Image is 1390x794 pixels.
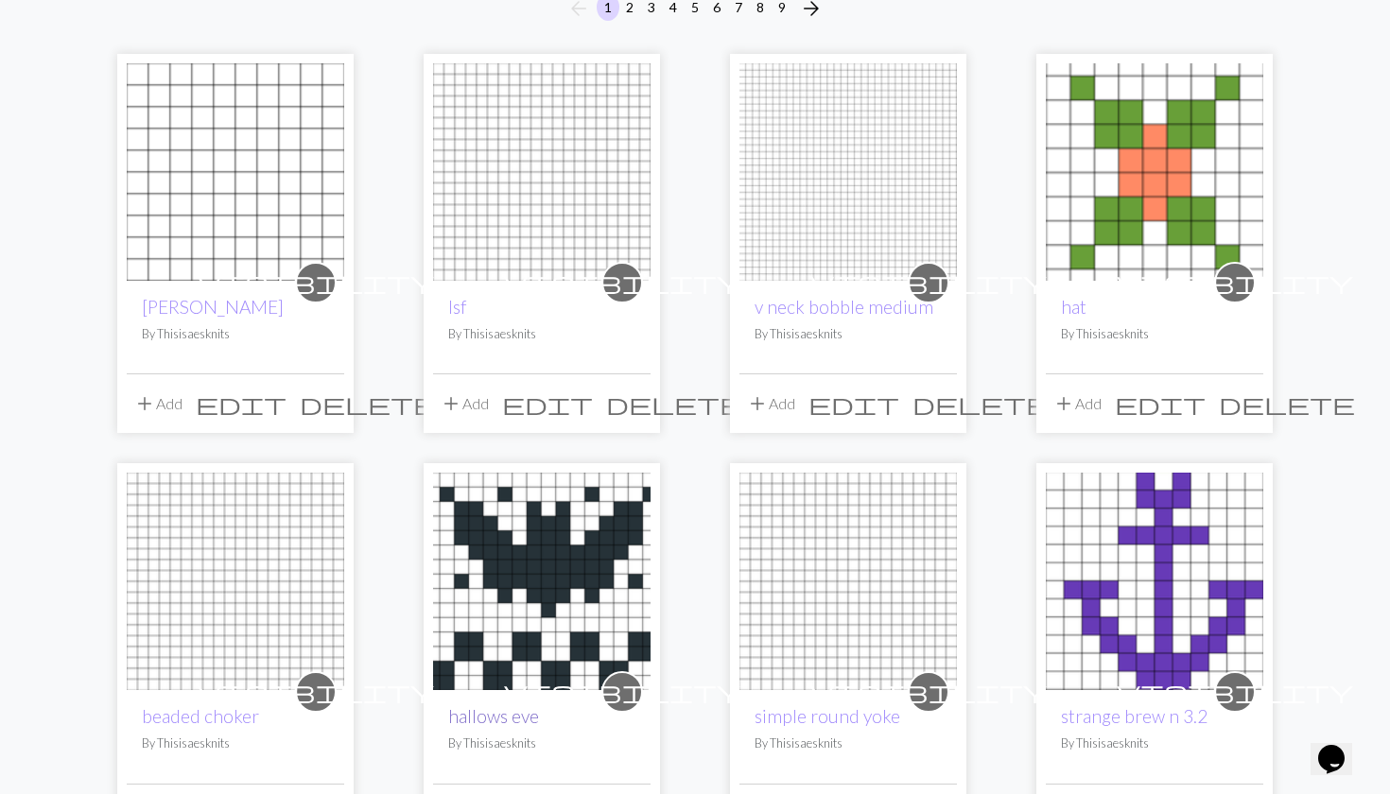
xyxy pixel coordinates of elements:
i: private [504,264,740,302]
span: delete [912,390,1049,417]
span: delete [606,390,742,417]
p: By Thisisaesknits [142,734,329,752]
a: lsf [433,161,651,179]
i: Edit [502,392,593,415]
button: Add [739,386,802,422]
p: By Thisisaesknits [142,325,329,343]
a: hat [1061,296,1086,318]
span: visibility [198,268,434,297]
button: Edit [495,386,599,422]
span: delete [1219,390,1355,417]
span: visibility [198,677,434,706]
span: visibility [810,268,1047,297]
p: By Thisisaesknits [448,734,635,752]
a: [PERSON_NAME] [142,296,284,318]
i: Edit [808,392,899,415]
span: edit [196,390,287,417]
a: v neck bobble medium [739,161,957,179]
span: visibility [1117,268,1353,297]
span: edit [1115,390,1206,417]
img: strange brew n 3.2 [1046,473,1263,690]
img: beaded choker [127,473,344,690]
button: Add [127,386,189,422]
a: v neck bobble medium [755,296,933,318]
p: By Thisisaesknits [1061,734,1248,752]
span: visibility [504,268,740,297]
a: lsf [448,296,466,318]
a: beaded choker [142,705,259,727]
img: v neck bobble medium [739,63,957,281]
button: Add [1046,386,1108,422]
a: beaded choker [127,570,344,588]
span: visibility [1117,677,1353,706]
span: edit [502,390,593,417]
i: Edit [196,392,287,415]
a: simple round yoke [739,570,957,588]
i: private [810,264,1047,302]
button: Edit [802,386,906,422]
img: hallows eve [433,473,651,690]
span: visibility [810,677,1047,706]
span: edit [808,390,899,417]
a: hallows eve [433,570,651,588]
button: Add [433,386,495,422]
span: visibility [504,677,740,706]
p: By Thisisaesknits [755,325,942,343]
a: strange brew n 3.2 [1061,705,1208,727]
img: simple round yoke [739,473,957,690]
button: Edit [189,386,293,422]
button: Edit [1108,386,1212,422]
a: simple round yoke [755,705,900,727]
button: Delete [906,386,1055,422]
img: heather bday [127,63,344,281]
p: By Thisisaesknits [1061,325,1248,343]
a: hat [1046,161,1263,179]
span: delete [300,390,436,417]
a: hallows eve [448,705,539,727]
p: By Thisisaesknits [448,325,635,343]
span: add [1052,390,1075,417]
i: private [504,673,740,711]
i: private [810,673,1047,711]
i: private [1117,264,1353,302]
a: heather bday [127,161,344,179]
i: private [198,264,434,302]
iframe: chat widget [1311,718,1371,775]
button: Delete [293,386,443,422]
img: lsf [433,63,651,281]
a: strange brew n 3.2 [1046,570,1263,588]
i: Edit [1115,392,1206,415]
p: By Thisisaesknits [755,734,942,752]
span: add [440,390,462,417]
i: private [1117,673,1353,711]
button: Delete [1212,386,1362,422]
span: add [133,390,156,417]
i: private [198,673,434,711]
button: Delete [599,386,749,422]
span: add [746,390,769,417]
img: hat [1046,63,1263,281]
